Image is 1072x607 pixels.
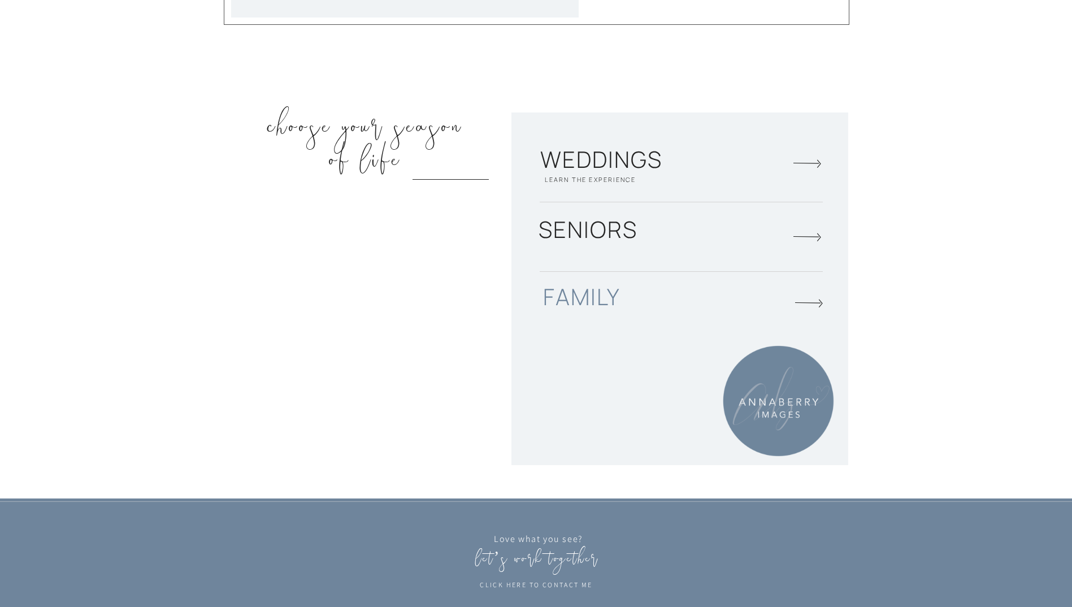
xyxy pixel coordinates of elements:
[545,176,655,185] a: learn the experience
[518,283,646,316] a: family
[507,144,696,179] a: Weddings
[261,112,470,197] h3: Choose your season of life
[454,533,624,550] p: Love what you see?
[468,580,605,594] a: click here to contact me
[513,216,664,249] a: seniors
[426,548,649,574] a: LET’S WORK TOGETHER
